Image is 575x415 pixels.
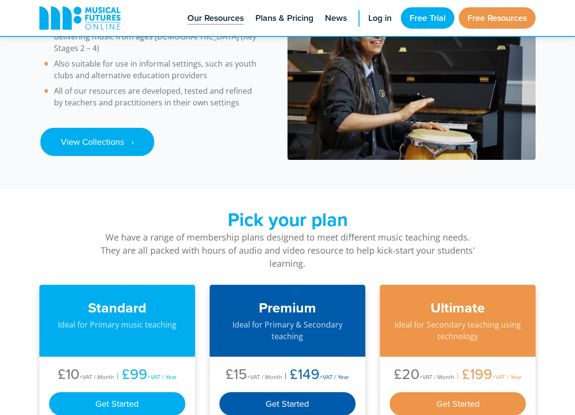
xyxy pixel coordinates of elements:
span: All of our resources are developed, tested and refined by teachers and practitioners in their own... [54,86,252,108]
a: View Collections ‎‏‏‎ ‎ › [40,128,154,156]
span: +VAT / Month [419,373,454,381]
li: £10 [58,366,114,384]
li: £149 [282,366,349,384]
h3: Ultimate [390,299,526,316]
p: Ideal for Secondary teaching using technology [390,319,526,342]
span: +VAT / Month [247,373,282,381]
p: Ideal for Primary music teaching [49,319,185,330]
a: Free Trial [401,7,454,29]
span: +VAT / Month [79,373,114,381]
p: Ideal for Primary & Secondary teaching [219,319,356,342]
span: Log in [368,12,392,25]
li: £99 [114,366,177,384]
span: +VAT / Year [492,373,521,381]
span: Plans & Pricing [255,12,313,25]
h2: Pick your plan [98,208,477,231]
li: £15 [226,366,282,384]
span: +VAT / Year [147,373,177,381]
li: £20 [394,366,454,384]
span: News [325,12,347,25]
span: Also suitable for use in informal settings, such as youth clubs and alternative education providers [54,58,256,81]
span: +VAT / Year [320,373,349,381]
li: £199 [454,366,521,384]
a: Free Resources [459,7,536,29]
span: Our Resources [187,12,244,25]
h3: Standard [49,299,185,316]
h3: Premium [219,299,356,316]
p: We have a range of membership plans designed to meet different music teaching needs. They are all... [98,231,477,270]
